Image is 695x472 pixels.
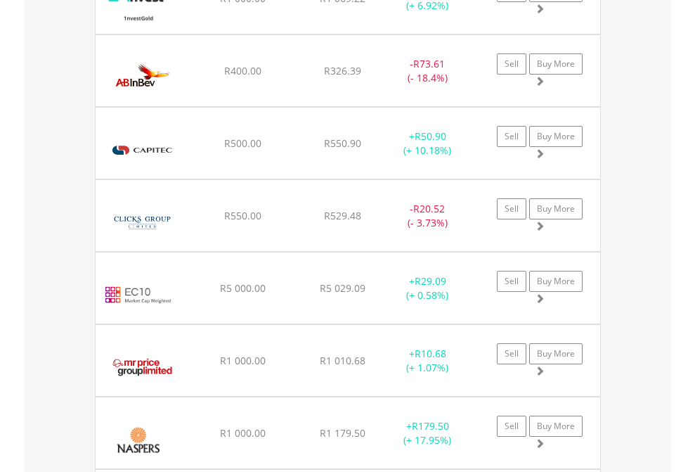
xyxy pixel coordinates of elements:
[103,125,182,175] img: EQU.ZA.CPI.png
[320,354,365,367] span: R1 010.68
[415,129,446,143] span: R50.90
[324,136,361,150] span: R550.90
[224,64,261,77] span: R400.00
[497,53,526,75] a: Sell
[413,202,445,215] span: R20.52
[324,64,361,77] span: R326.39
[497,271,526,292] a: Sell
[103,343,182,393] img: EQU.ZA.MRP.png
[497,343,526,364] a: Sell
[103,53,182,103] img: EQU.ZA.ANH.png
[103,270,174,320] img: EC10.EC.EC10.png
[412,419,449,433] span: R179.50
[529,343,583,364] a: Buy More
[103,415,174,465] img: EQU.ZA.NPN.png
[220,281,266,295] span: R5 000.00
[224,136,261,150] span: R500.00
[324,209,361,222] span: R529.48
[320,281,365,295] span: R5 029.09
[497,126,526,147] a: Sell
[384,274,472,302] div: + (+ 0.58%)
[384,347,472,375] div: + (+ 1.07%)
[497,416,526,437] a: Sell
[220,354,266,367] span: R1 000.00
[497,198,526,219] a: Sell
[529,416,583,437] a: Buy More
[529,198,583,219] a: Buy More
[220,426,266,440] span: R1 000.00
[415,274,446,288] span: R29.09
[384,129,472,158] div: + (+ 10.18%)
[384,202,472,230] div: - (- 3.73%)
[320,426,365,440] span: R1 179.50
[103,198,182,248] img: EQU.ZA.CLS.png
[384,57,472,85] div: - (- 18.4%)
[224,209,261,222] span: R550.00
[529,126,583,147] a: Buy More
[384,419,472,447] div: + (+ 17.95%)
[415,347,446,360] span: R10.68
[529,271,583,292] a: Buy More
[413,57,445,70] span: R73.61
[529,53,583,75] a: Buy More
